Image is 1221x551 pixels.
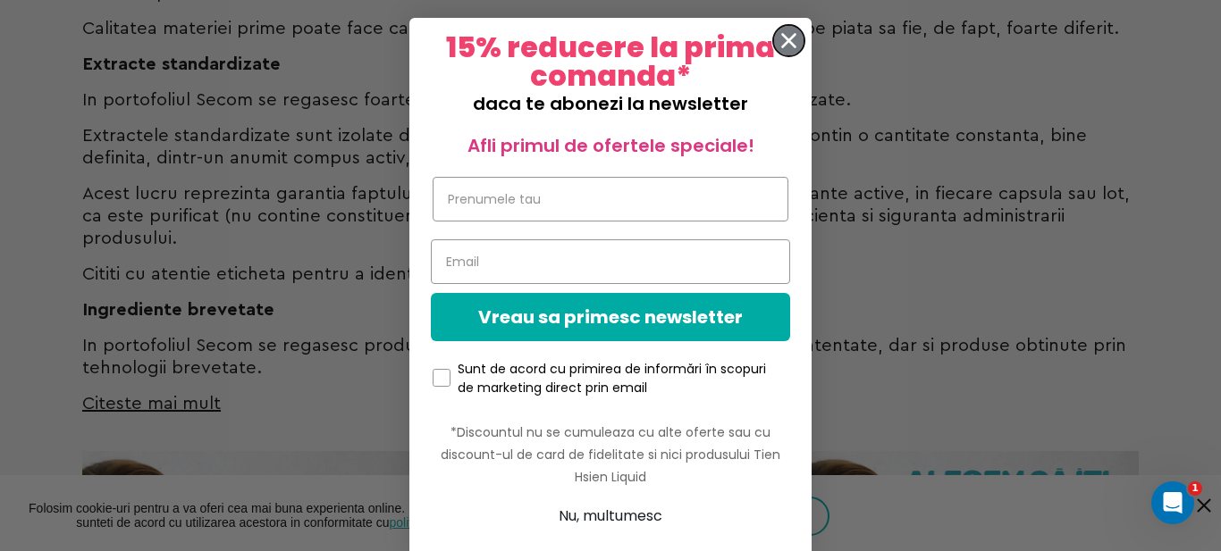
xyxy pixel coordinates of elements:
[1188,481,1202,496] span: 1
[702,21,829,61] button: PERMITE
[773,25,804,56] button: Close dialog
[1151,481,1194,524] iframe: Intercom live chat
[458,360,767,397] div: Sunt de acord cu primirea de informări în scopuri de marketing direct prin email
[431,293,790,341] button: Vreau sa primesc newsletter
[431,499,790,533] button: Nu, multumesc
[431,239,790,284] input: Email
[446,27,775,96] span: 15% reducere la prima comanda*
[390,40,552,54] a: politica noastra de cookie-uri.
[467,133,754,158] span: Afli primul de ofertele speciale!
[18,26,610,54] p: Folosim cookie-uri pentru a va oferi cea mai buna experienta online. Prin apasarea butonului PERM...
[441,423,780,486] span: *Discountul nu se cumuleaza cu alte oferte sau cu discount-ul de card de fidelitate si nici produ...
[433,177,788,221] input: Prenumele tau
[637,26,675,42] a: Setari
[473,91,748,116] span: daca te abonezi la newsletter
